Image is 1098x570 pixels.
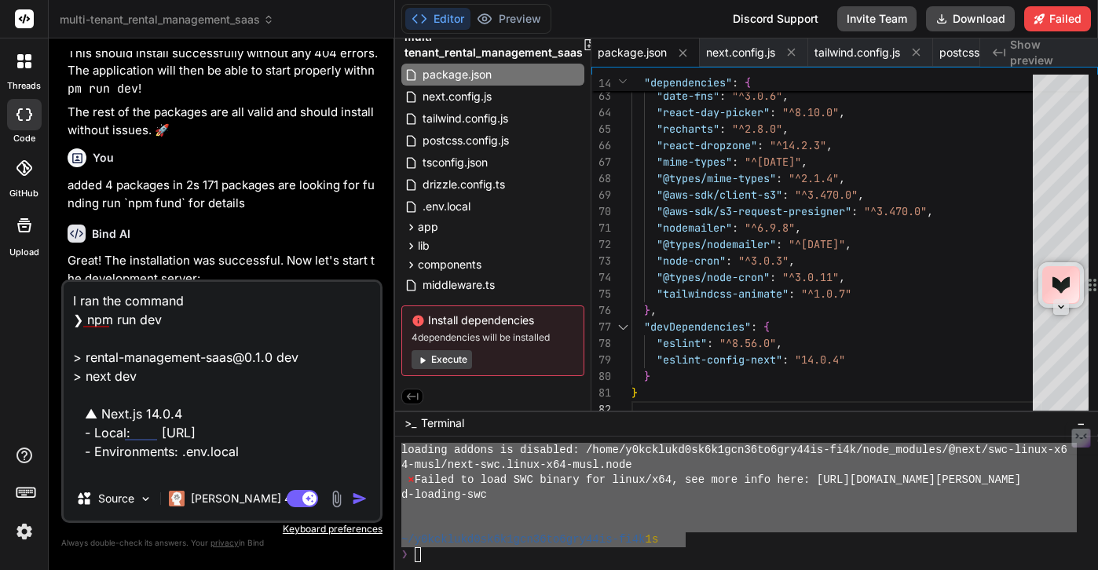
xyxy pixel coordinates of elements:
span: "^2.1.4" [789,171,839,185]
div: 66 [591,137,611,154]
span: , [650,303,657,317]
span: "^[DATE]" [789,237,845,251]
label: Upload [9,246,39,259]
span: "date-fns" [657,89,719,103]
p: This should install successfully without any 404 errors. The application will then be able to sta... [68,45,379,98]
div: Discord Support [723,6,828,31]
p: Keyboard preferences [61,523,382,535]
span: "node-cron" [657,254,726,268]
span: loading addons is disabled: /home/y0kcklukd0sk6k1gcn36to6gry44is-fi4k/node_modules/@next/swc-linu... [401,443,1067,458]
span: "@aws-sdk/s3-request-presigner" [657,204,851,218]
span: next.config.js [706,45,775,60]
div: 69 [591,187,611,203]
div: 70 [591,203,611,220]
span: : [719,122,726,136]
span: : [732,75,738,90]
span: , [927,204,933,218]
span: 14 [591,75,611,92]
div: 73 [591,253,611,269]
span: middleware.ts [421,276,496,294]
span: 4-musl/next-swc.linux-x64-musl.node [401,458,632,473]
span: "14.0.4" [795,353,845,367]
span: } [644,369,650,383]
span: 1s [646,532,659,547]
span: "^8.10.0" [782,105,839,119]
h6: You [93,150,114,166]
span: , [839,105,845,119]
button: Download [926,6,1015,31]
div: 72 [591,236,611,253]
span: "^6.9.8" [745,221,795,235]
img: attachment [328,490,346,508]
span: "tailwindcss-animate" [657,287,789,301]
span: components [418,257,481,272]
span: >_ [404,415,416,431]
span: package.json [598,45,667,60]
span: multi-tenant_rental_management_saas [404,29,583,60]
span: "^1.0.7" [801,287,851,301]
span: 4 dependencies will be installed [412,331,574,344]
span: : [789,287,795,301]
span: "mime-types" [657,155,732,169]
span: ~/y0kcklukd0sk6k1gcn36to6gry44is-fi4k [401,532,646,547]
p: Source [98,491,134,506]
code: npm run dev [68,63,375,97]
span: : [851,204,858,218]
img: Pick Models [139,492,152,506]
span: : [719,89,726,103]
span: , [795,221,801,235]
div: 80 [591,368,611,385]
span: "@types/nodemailer" [657,237,776,251]
span: .env.local [421,197,472,216]
span: Terminal [421,415,464,431]
span: , [845,237,851,251]
div: Click to collapse the range. [613,319,633,335]
span: : [751,320,757,334]
span: Failed to load SWC binary for linux/x64, see more info here: [URL][DOMAIN_NAME][PERSON_NAME] [415,473,1021,488]
span: , [782,89,789,103]
span: "eslint" [657,336,707,350]
span: , [858,188,864,202]
span: next.config.js [421,87,493,106]
span: multi-tenant_rental_management_saas [60,12,274,27]
div: 77 [591,319,611,335]
span: : [707,336,713,350]
span: , [801,155,807,169]
div: 71 [591,220,611,236]
span: "^3.470.0" [795,188,858,202]
span: ❯ [401,547,408,562]
span: ⨯ [408,473,414,488]
button: Execute [412,350,472,369]
span: "^2.8.0" [732,122,782,136]
span: , [826,138,833,152]
span: : [732,155,738,169]
span: : [782,353,789,367]
div: 63 [591,88,611,104]
span: : [776,237,782,251]
span: "@types/mime-types" [657,171,776,185]
div: 79 [591,352,611,368]
span: "^3.0.11" [782,270,839,284]
span: : [770,105,776,119]
span: } [631,385,638,400]
span: Install dependencies [412,312,574,328]
span: "nodemailer" [657,221,732,235]
span: postcss.config.js [421,131,511,150]
span: } [644,303,650,317]
span: : [726,254,732,268]
span: : [782,188,789,202]
div: 75 [591,286,611,302]
label: GitHub [9,187,38,200]
span: privacy [210,538,239,547]
h6: Bind AI [92,226,130,242]
span: d-loading-swc [401,488,487,502]
span: package.json [421,65,493,84]
span: tailwind.config.js [814,45,900,60]
span: "react-dropzone" [657,138,757,152]
span: , [839,171,845,185]
label: code [13,132,35,145]
p: added 4 packages in 2s 171 packages are looking for funding run `npm fund` for details [68,177,379,212]
div: 67 [591,154,611,170]
span: "^14.2.3" [770,138,826,152]
span: "^3.0.6" [732,89,782,103]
